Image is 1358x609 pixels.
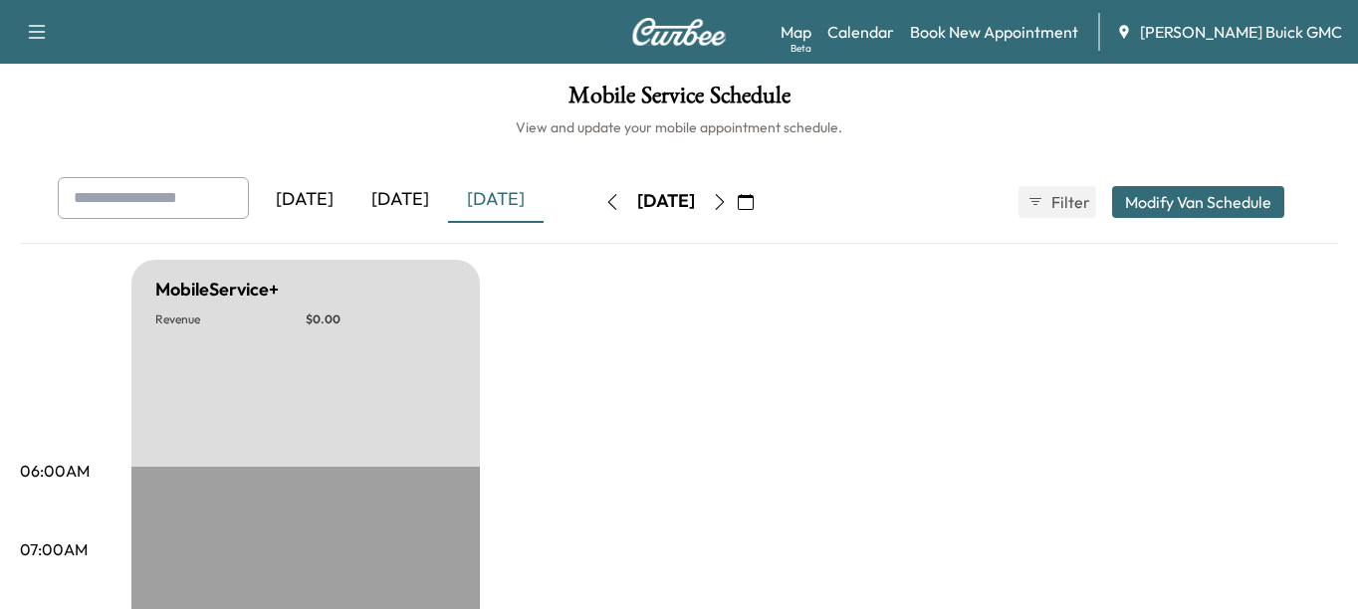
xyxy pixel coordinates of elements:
a: Book New Appointment [910,20,1078,44]
div: [DATE] [637,189,695,214]
a: MapBeta [781,20,811,44]
span: Filter [1051,190,1087,214]
p: 06:00AM [20,459,90,483]
a: Calendar [827,20,894,44]
p: $ 0.00 [306,311,456,327]
div: [DATE] [257,177,352,223]
p: 07:00AM [20,537,88,561]
div: [DATE] [448,177,544,223]
div: Beta [791,41,811,56]
h5: MobileService+ [155,276,279,304]
h6: View and update your mobile appointment schedule. [20,117,1338,137]
p: Revenue [155,311,306,327]
span: [PERSON_NAME] Buick GMC [1140,20,1342,44]
button: Filter [1018,186,1096,218]
div: [DATE] [352,177,448,223]
button: Modify Van Schedule [1112,186,1284,218]
h1: Mobile Service Schedule [20,84,1338,117]
img: Curbee Logo [631,18,727,46]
